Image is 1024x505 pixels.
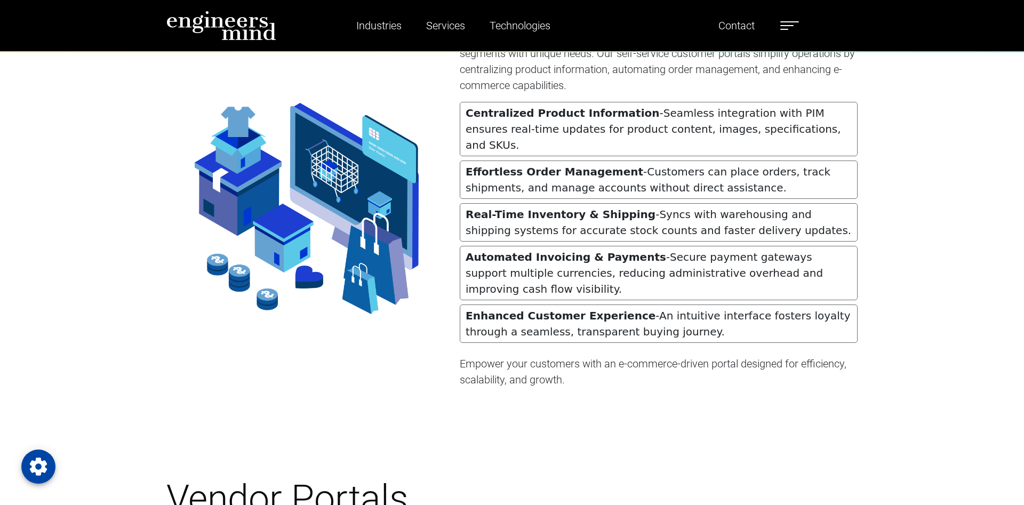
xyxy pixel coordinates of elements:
strong: Centralized Product Information [466,107,660,119]
strong: Automated Invoicing & Payments [466,251,666,263]
img: logo [166,11,276,41]
span: An intuitive interface fosters loyalty through a seamless, transparent buying journey. [466,309,851,338]
span: Seamless integration with PIM ensures real-time updates for product content, images, specificatio... [466,107,841,151]
li: - [460,246,858,300]
a: Contact [714,13,759,38]
strong: Effortless Order Management [466,165,643,178]
span: Customers can place orders, track shipments, and manage accounts without direct assistance. [466,165,830,194]
a: Services [422,13,469,38]
li: - [460,161,858,199]
a: Industries [352,13,406,38]
img: Resilient_solutions [195,103,419,314]
strong: Enhanced Customer Experience [466,309,655,322]
li: - [460,102,858,156]
strong: Real-Time Inventory & Shipping [466,208,655,221]
li: - [460,203,858,242]
a: Technologies [485,13,555,38]
span: Secure payment gateways support multiple currencies, reducing administrative overhead and improvi... [466,251,823,295]
p: Empower your customers with an e-commerce-driven portal designed for efficiency, scalability, and... [460,356,858,388]
li: - [460,304,858,343]
span: Syncs with warehousing and shipping systems for accurate stock counts and faster delivery updates. [466,208,851,237]
p: International manufacturers face the challenge of catering to diverse customer segments with uniq... [460,29,858,93]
